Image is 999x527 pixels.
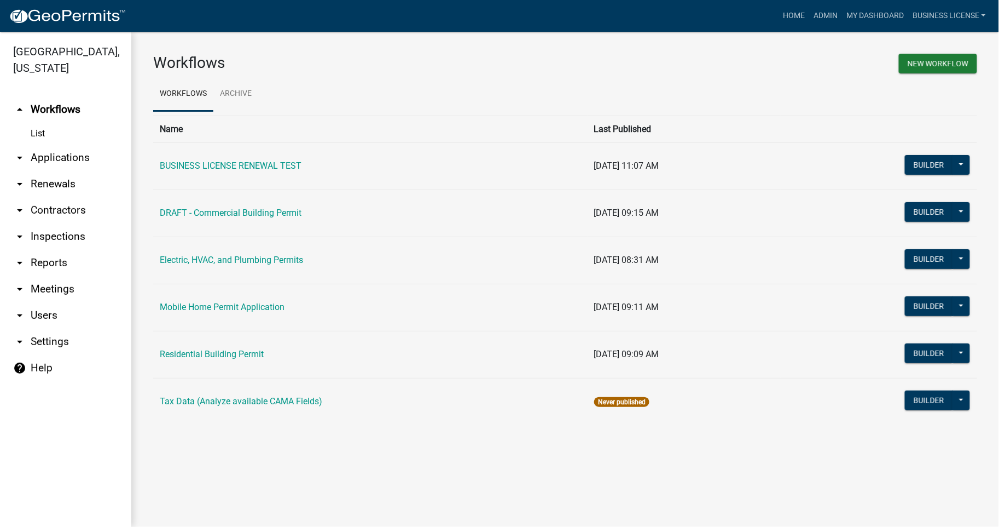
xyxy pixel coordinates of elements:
[779,5,809,26] a: Home
[13,103,26,116] i: arrow_drop_up
[594,302,659,312] span: [DATE] 09:11 AM
[213,77,258,112] a: Archive
[160,208,301,218] a: DRAFT - Commercial Building Permit
[908,5,990,26] a: BUSINESS LICENSE
[160,302,284,312] a: Mobile Home Permit Application
[905,155,953,175] button: Builder
[594,255,659,265] span: [DATE] 08:31 AM
[153,116,588,142] th: Name
[905,202,953,222] button: Builder
[160,255,303,265] a: Electric, HVAC, and Plumbing Permits
[905,249,953,269] button: Builder
[809,5,842,26] a: Admin
[842,5,908,26] a: My Dashboard
[594,349,659,359] span: [DATE] 09:09 AM
[160,396,322,406] a: Tax Data (Analyze available CAMA Fields)
[899,54,977,73] button: New Workflow
[153,77,213,112] a: Workflows
[13,335,26,348] i: arrow_drop_down
[594,208,659,218] span: [DATE] 09:15 AM
[13,309,26,322] i: arrow_drop_down
[160,349,264,359] a: Residential Building Permit
[588,116,781,142] th: Last Published
[594,161,659,171] span: [DATE] 11:07 AM
[13,151,26,164] i: arrow_drop_down
[13,256,26,270] i: arrow_drop_down
[13,362,26,375] i: help
[594,397,649,407] span: Never published
[905,296,953,316] button: Builder
[13,204,26,217] i: arrow_drop_down
[905,391,953,410] button: Builder
[13,283,26,296] i: arrow_drop_down
[13,230,26,243] i: arrow_drop_down
[905,343,953,363] button: Builder
[13,177,26,191] i: arrow_drop_down
[153,54,557,72] h3: Workflows
[160,161,301,171] a: BUSINESS LICENSE RENEWAL TEST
